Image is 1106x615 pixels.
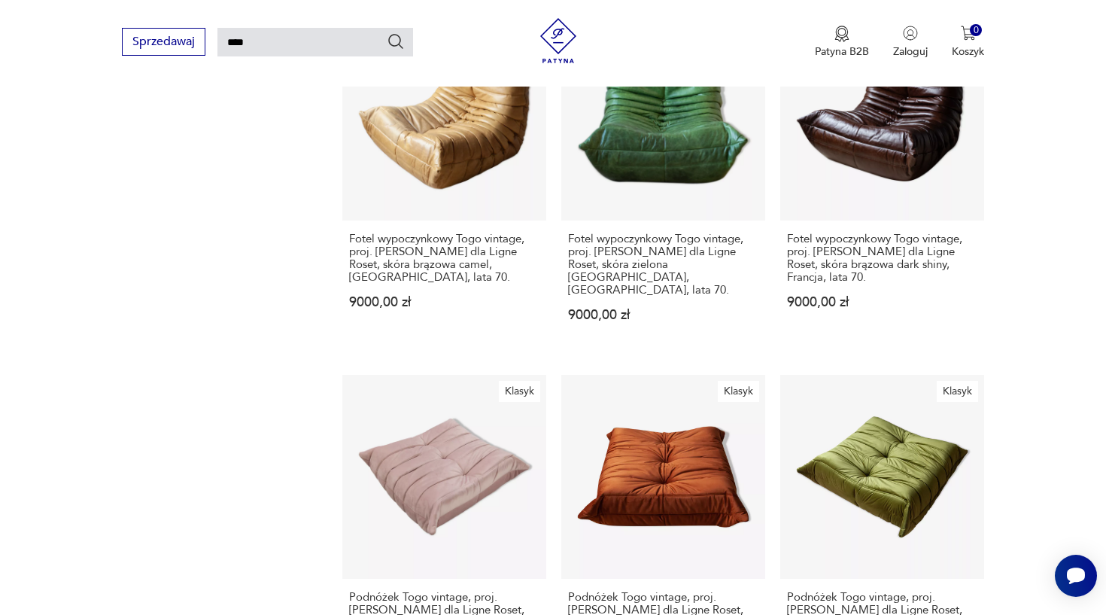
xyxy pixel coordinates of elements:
p: Zaloguj [893,44,928,59]
a: KlasykFotel wypoczynkowy Togo vintage, proj. M. Ducaroy dla Ligne Roset, skóra zielona dubai, Fra... [561,17,765,351]
p: 9000,00 zł [349,296,539,309]
a: KlasykFotel wypoczynkowy Togo vintage, proj. M. Ducaroy dla Ligne Roset, skóra brązowa camel, Fra... [342,17,546,351]
img: Ikona medalu [834,26,849,42]
button: Sprzedawaj [122,28,205,56]
img: Ikona koszyka [961,26,976,41]
h3: Fotel wypoczynkowy Togo vintage, proj. [PERSON_NAME] dla Ligne Roset, skóra brązowa dark shiny, F... [787,233,977,284]
a: KlasykFotel wypoczynkowy Togo vintage, proj. M. Ducaroy dla Ligne Roset, skóra brązowa dark shiny... [780,17,984,351]
p: 9000,00 zł [568,309,758,321]
button: Zaloguj [893,26,928,59]
div: 0 [970,24,983,37]
h3: Fotel wypoczynkowy Togo vintage, proj. [PERSON_NAME] dla Ligne Roset, skóra zielona [GEOGRAPHIC_D... [568,233,758,297]
a: Sprzedawaj [122,38,205,48]
h3: Fotel wypoczynkowy Togo vintage, proj. [PERSON_NAME] dla Ligne Roset, skóra brązowa camel, [GEOGR... [349,233,539,284]
a: Ikona medaluPatyna B2B [815,26,869,59]
button: Patyna B2B [815,26,869,59]
button: Szukaj [387,32,405,50]
p: 9000,00 zł [787,296,977,309]
img: Patyna - sklep z meblami i dekoracjami vintage [536,18,581,63]
iframe: Smartsupp widget button [1055,555,1097,597]
img: Ikonka użytkownika [903,26,918,41]
p: Koszyk [952,44,984,59]
button: 0Koszyk [952,26,984,59]
p: Patyna B2B [815,44,869,59]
